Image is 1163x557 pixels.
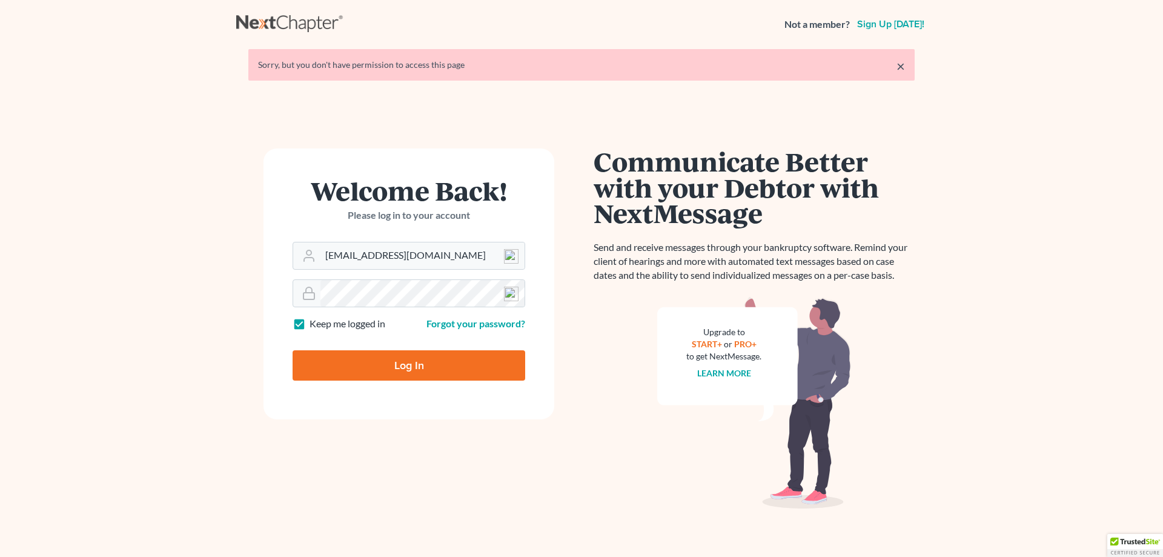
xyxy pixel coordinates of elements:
div: to get NextMessage. [686,350,761,362]
img: npw-badge-icon-locked.svg [504,249,519,264]
div: Sorry, but you don't have permission to access this page [258,59,905,71]
a: PRO+ [734,339,757,349]
p: Please log in to your account [293,208,525,222]
a: × [896,59,905,73]
img: nextmessage_bg-59042aed3d76b12b5cd301f8e5b87938c9018125f34e5fa2b7a6b67550977c72.svg [657,297,851,509]
span: or [724,339,732,349]
div: Upgrade to [686,326,761,338]
label: Keep me logged in [310,317,385,331]
p: Send and receive messages through your bankruptcy software. Remind your client of hearings and mo... [594,241,915,282]
div: TrustedSite Certified [1107,534,1163,557]
img: npw-badge-icon-locked.svg [504,287,519,301]
a: Learn more [697,368,751,378]
a: START+ [692,339,722,349]
a: Forgot your password? [426,318,525,329]
input: Email Address [320,242,525,269]
h1: Communicate Better with your Debtor with NextMessage [594,148,915,226]
input: Log In [293,350,525,381]
h1: Welcome Back! [293,178,525,204]
a: Sign up [DATE]! [855,19,927,29]
strong: Not a member? [784,18,850,32]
